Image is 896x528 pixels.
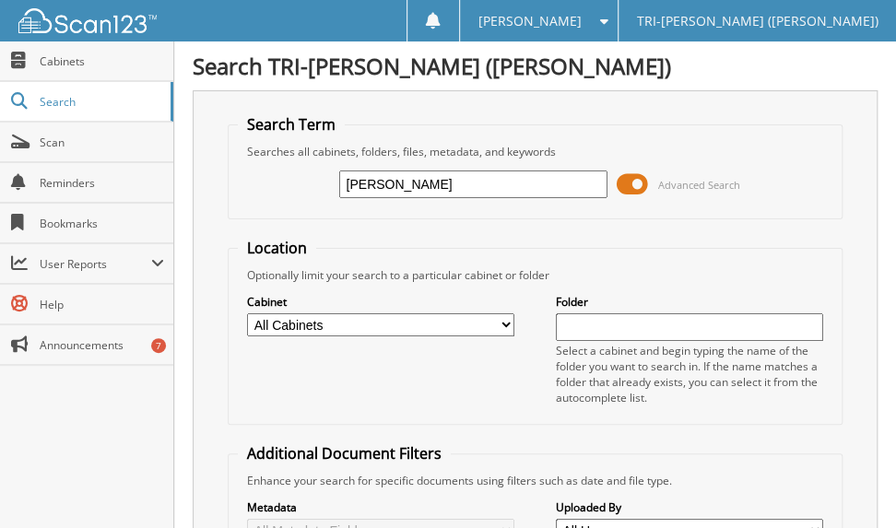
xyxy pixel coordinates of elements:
span: Reminders [40,175,164,191]
span: Advanced Search [658,178,740,192]
iframe: Chat Widget [804,440,896,528]
span: User Reports [40,256,151,272]
div: Searches all cabinets, folders, files, metadata, and keywords [238,144,832,159]
label: Folder [556,294,823,310]
label: Cabinet [247,294,514,310]
span: Announcements [40,337,164,353]
div: Select a cabinet and begin typing the name of the folder you want to search in. If the name match... [556,343,823,405]
legend: Location [238,238,316,258]
span: [PERSON_NAME] [478,16,582,27]
h1: Search TRI-[PERSON_NAME] ([PERSON_NAME]) [193,51,878,81]
span: Help [40,297,164,312]
span: Cabinets [40,53,164,69]
img: scan123-logo-white.svg [18,8,157,33]
span: Scan [40,135,164,150]
div: Enhance your search for specific documents using filters such as date and file type. [238,473,832,488]
label: Uploaded By [556,499,823,515]
legend: Additional Document Filters [238,443,451,463]
div: 7 [151,338,166,353]
label: Metadata [247,499,514,515]
span: Bookmarks [40,216,164,231]
span: Search [40,94,161,110]
div: Optionally limit your search to a particular cabinet or folder [238,267,832,283]
span: TRI-[PERSON_NAME] ([PERSON_NAME]) [636,16,878,27]
legend: Search Term [238,114,345,135]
